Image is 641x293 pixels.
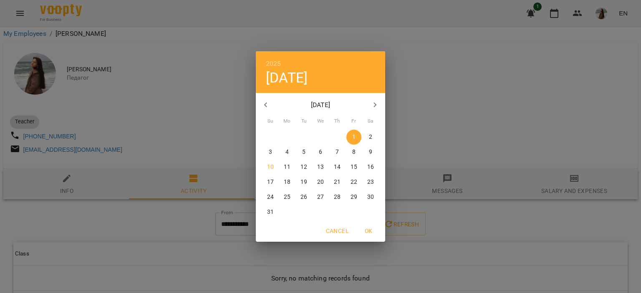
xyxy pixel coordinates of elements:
button: 9 [363,145,378,160]
button: Cancel [323,223,352,238]
p: 16 [367,163,374,171]
span: Su [263,117,278,125]
span: Tu [296,117,311,125]
p: 7 [336,148,339,156]
p: 13 [317,163,324,171]
p: 9 [369,148,372,156]
p: 23 [367,178,374,186]
p: 27 [317,193,324,201]
p: 15 [351,163,357,171]
p: 24 [267,193,274,201]
button: 1 [346,130,361,145]
p: 26 [300,193,307,201]
button: [DATE] [266,69,308,86]
span: Sa [363,117,378,125]
p: 8 [352,148,356,156]
button: 15 [346,160,361,175]
button: 27 [313,190,328,205]
p: 30 [367,193,374,201]
p: 22 [351,178,357,186]
button: 30 [363,190,378,205]
button: 4 [280,145,295,160]
button: 17 [263,175,278,190]
button: OK [355,223,382,238]
p: 17 [267,178,274,186]
button: 29 [346,190,361,205]
p: 21 [334,178,341,186]
button: 18 [280,175,295,190]
p: 29 [351,193,357,201]
p: 18 [284,178,290,186]
p: 2 [369,133,372,141]
button: 21 [330,175,345,190]
button: 20 [313,175,328,190]
button: 24 [263,190,278,205]
button: 16 [363,160,378,175]
button: 12 [296,160,311,175]
p: 20 [317,178,324,186]
button: 10 [263,160,278,175]
p: 12 [300,163,307,171]
span: Th [330,117,345,125]
button: 6 [313,145,328,160]
p: 6 [319,148,322,156]
button: 31 [263,205,278,220]
button: 13 [313,160,328,175]
p: 31 [267,208,274,216]
button: 7 [330,145,345,160]
p: 28 [334,193,341,201]
p: 11 [284,163,290,171]
button: 2 [363,130,378,145]
span: We [313,117,328,125]
button: 5 [296,145,311,160]
span: Fr [346,117,361,125]
button: 14 [330,160,345,175]
button: 11 [280,160,295,175]
button: 25 [280,190,295,205]
p: 19 [300,178,307,186]
button: 3 [263,145,278,160]
span: Cancel [326,226,348,236]
button: 19 [296,175,311,190]
p: 3 [269,148,272,156]
button: 8 [346,145,361,160]
span: Mo [280,117,295,125]
p: 10 [267,163,274,171]
button: 22 [346,175,361,190]
p: 5 [302,148,305,156]
button: 26 [296,190,311,205]
button: 23 [363,175,378,190]
p: 1 [352,133,356,141]
button: 28 [330,190,345,205]
span: OK [358,226,379,236]
p: 14 [334,163,341,171]
p: [DATE] [276,100,366,110]
p: 4 [285,148,289,156]
p: 25 [284,193,290,201]
button: 2025 [266,58,281,70]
